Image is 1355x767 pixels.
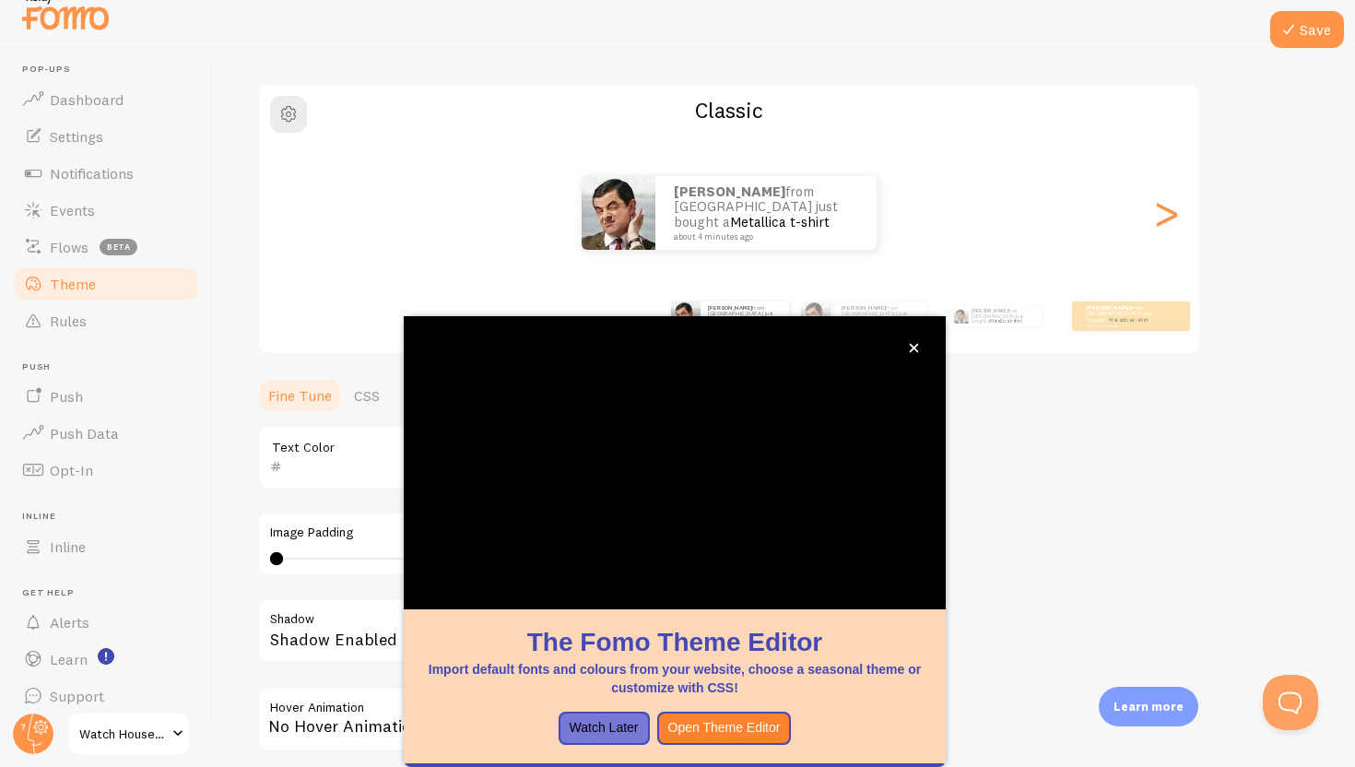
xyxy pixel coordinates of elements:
p: Learn more [1113,698,1184,715]
a: Theme [11,265,201,302]
a: Push Data [11,415,201,452]
p: from [GEOGRAPHIC_DATA] just bought a [1087,304,1161,327]
strong: [PERSON_NAME] [972,308,1008,313]
span: Watch House [GEOGRAPHIC_DATA] [79,723,167,745]
a: Rules [11,302,201,339]
span: Inline [22,511,201,523]
a: Inline [11,528,201,565]
span: Flows [50,238,88,256]
a: Metallica t-shirt [730,213,830,230]
h1: The Fomo Theme Editor [426,624,924,660]
small: about 4 minutes ago [674,232,853,242]
button: Save [1270,11,1344,48]
a: Dashboard [11,81,201,118]
a: Metallica t-shirt [990,318,1021,324]
div: Learn more [1099,687,1198,726]
span: Dashboard [50,90,124,109]
span: Theme [50,275,96,293]
span: Push [22,361,201,373]
a: Fine Tune [257,377,343,414]
span: Inline [50,537,86,556]
span: Push [50,387,83,406]
p: from [GEOGRAPHIC_DATA] just bought a [708,304,782,327]
small: about 4 minutes ago [1087,324,1159,327]
a: CSS [343,377,391,414]
span: Get Help [22,587,201,599]
p: from [GEOGRAPHIC_DATA] just bought a [842,304,919,327]
button: Open Theme Editor [657,712,792,745]
strong: [PERSON_NAME] [842,304,886,312]
label: Image Padding [270,525,797,541]
a: Opt-In [11,452,201,489]
span: Alerts [50,613,89,631]
a: Push [11,378,201,415]
span: Events [50,201,95,219]
a: Flows beta [11,229,201,265]
img: Fomo [801,301,831,331]
img: Fomo [582,176,655,250]
img: Fomo [671,301,701,331]
p: from [GEOGRAPHIC_DATA] just bought a [972,306,1033,326]
div: Shadow Enabled [257,598,810,666]
strong: [PERSON_NAME] [708,304,752,312]
button: Watch Later [559,712,650,745]
div: No Hover Animation [257,687,810,751]
span: Rules [50,312,87,330]
span: Settings [50,127,103,146]
span: Opt-In [50,461,93,479]
span: Support [50,687,104,705]
span: Notifications [50,164,134,183]
strong: [PERSON_NAME] [674,183,785,200]
span: Push Data [50,424,119,442]
button: close, [904,338,924,358]
a: Alerts [11,604,201,641]
a: Watch House [GEOGRAPHIC_DATA] [66,712,191,756]
img: Fomo [953,309,968,324]
a: Settings [11,118,201,155]
h2: Classic [259,96,1199,124]
a: Events [11,192,201,229]
p: Import default fonts and colours from your website, choose a seasonal theme or customize with CSS! [426,660,924,697]
a: Learn [11,641,201,678]
a: Notifications [11,155,201,192]
span: Pop-ups [22,64,201,76]
iframe: Help Scout Beacon - Open [1263,675,1318,730]
div: Next slide [1155,147,1177,279]
div: The Fomo Theme EditorImport default fonts and colours from your website, choose a seasonal theme ... [404,316,946,767]
strong: [PERSON_NAME] [1087,304,1131,312]
p: from [GEOGRAPHIC_DATA] just bought a [674,184,858,242]
a: Metallica t-shirt [1109,316,1149,324]
a: Support [11,678,201,714]
svg: <p>Watch New Feature Tutorials!</p> [98,648,114,665]
span: Learn [50,650,88,668]
span: beta [100,239,137,255]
